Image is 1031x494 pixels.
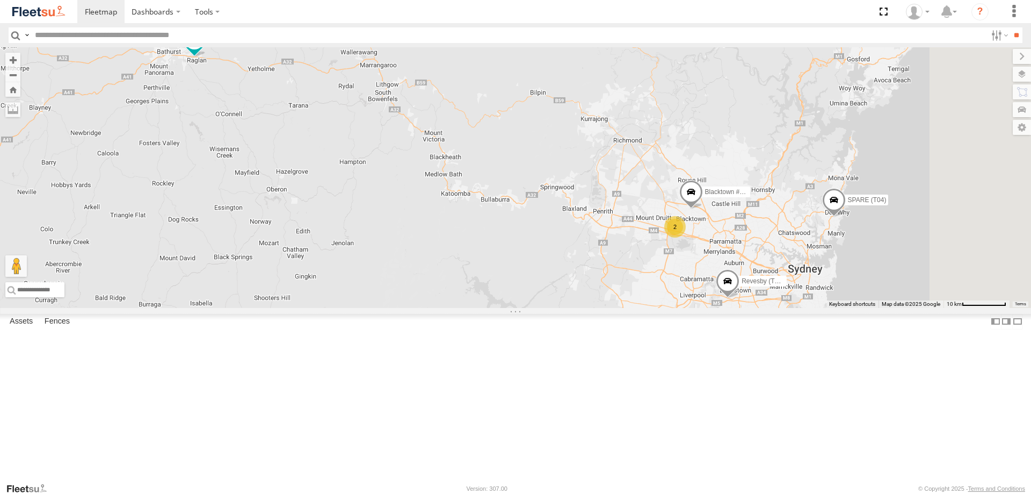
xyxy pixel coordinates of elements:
a: Terms and Conditions [968,485,1025,492]
img: fleetsu-logo-horizontal.svg [11,4,67,19]
label: Hide Summary Table [1012,314,1023,330]
span: Map data ©2025 Google [882,301,940,307]
label: Map Settings [1013,120,1031,135]
button: Keyboard shortcuts [829,300,875,308]
button: Zoom Home [5,82,20,97]
label: Search Query [23,27,31,43]
label: Dock Summary Table to the Left [990,314,1001,330]
div: Ken Manners [902,4,933,20]
button: Drag Pegman onto the map to open Street View [5,255,27,277]
div: 2 [664,216,686,238]
span: Revesby (T07 - [PERSON_NAME]) [742,277,843,285]
div: Version: 307.00 [467,485,507,492]
a: Visit our Website [6,483,55,494]
span: 10 km [947,301,962,307]
label: Measure [5,102,20,117]
button: Map Scale: 10 km per 79 pixels [943,300,1010,308]
button: Zoom out [5,67,20,82]
span: Blacktown #2 (T05 - [PERSON_NAME]) [705,188,819,196]
label: Dock Summary Table to the Right [1001,314,1012,330]
label: Search Filter Options [987,27,1010,43]
label: Fences [39,314,75,329]
i: ? [971,3,989,20]
a: Terms (opens in new tab) [1015,302,1026,306]
button: Zoom in [5,53,20,67]
div: © Copyright 2025 - [918,485,1025,492]
label: Assets [4,314,38,329]
span: SPARE (T04) [848,196,887,204]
